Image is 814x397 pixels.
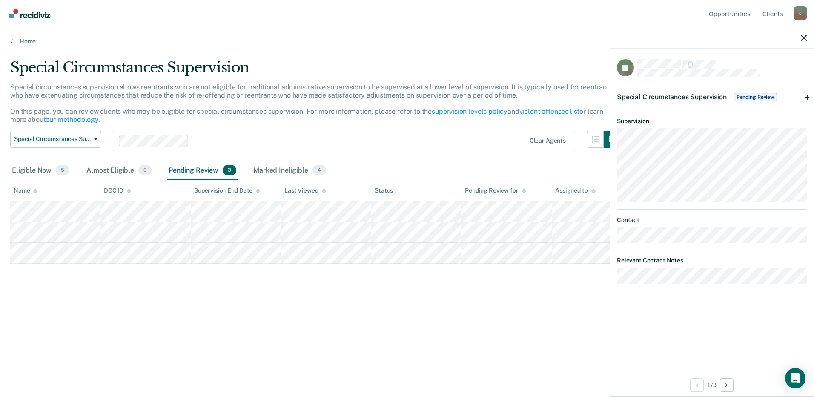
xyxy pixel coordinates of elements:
[194,187,260,194] div: Supervision End Date
[284,187,326,194] div: Last Viewed
[252,161,328,180] div: Marked Ineligible
[530,137,566,144] div: Clear agents
[10,59,621,83] div: Special Circumstances Supervision
[734,93,777,101] span: Pending Review
[785,368,805,388] div: Open Intercom Messenger
[555,187,595,194] div: Assigned to
[85,161,153,180] div: Almost Eligible
[519,107,580,115] a: violent offenses list
[465,187,526,194] div: Pending Review for
[56,165,69,176] span: 5
[617,257,807,264] dt: Relevant Contact Notes
[375,187,393,194] div: Status
[10,83,613,124] p: Special circumstances supervision allows reentrants who are not eligible for traditional administ...
[720,378,734,392] button: Next Opportunity
[617,118,807,125] dt: Supervision
[14,187,37,194] div: Name
[14,135,91,143] span: Special Circumstances Supervision
[312,165,326,176] span: 4
[610,83,814,111] div: Special Circumstances SupervisionPending Review
[104,187,131,194] div: DOC ID
[794,6,807,20] div: e
[9,9,50,18] img: Recidiviz
[432,107,507,115] a: supervision levels policy
[10,37,804,45] a: Home
[46,115,98,124] a: our methodology
[167,161,238,180] div: Pending Review
[223,165,236,176] span: 3
[10,161,71,180] div: Eligible Now
[794,6,807,20] button: Profile dropdown button
[610,374,814,396] div: 1 / 3
[617,216,807,224] dt: Contact
[617,93,727,101] span: Special Circumstances Supervision
[138,165,152,176] span: 0
[690,378,704,392] button: Previous Opportunity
